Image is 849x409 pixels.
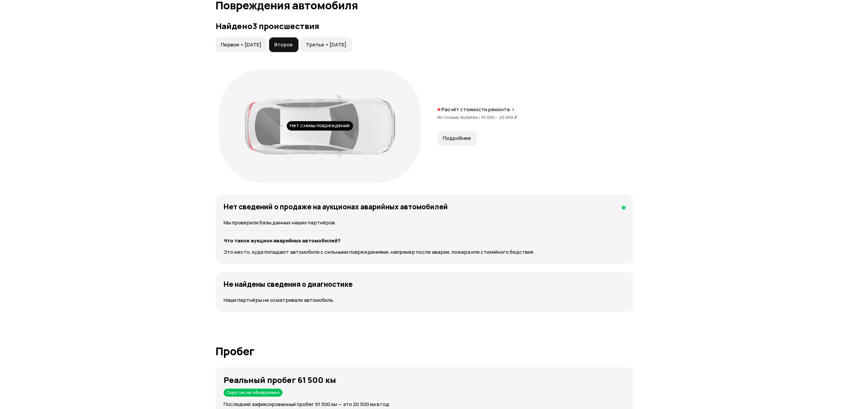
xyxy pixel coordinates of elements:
strong: Что такое аукцион аварийных автомобилей? [224,237,341,244]
h1: Пробег [216,345,633,357]
span: Третье • [DATE] [306,41,346,48]
span: Источник Audatex [438,114,481,120]
p: Это место, куда попадают автомобили с сильными повреждениями, например после аварии, пожара или с... [224,248,625,256]
span: Второе [274,41,293,48]
p: Расчёт стоимости ремонта [442,106,510,113]
span: Первое • [DATE] [221,41,261,48]
span: 10 000 – 20 000 ₽ [481,114,517,120]
div: Нет схемы повреждений [287,121,353,131]
span: Подробнее [443,135,471,142]
h3: Найдено 3 происшествия [216,21,633,31]
h4: Нет сведений о продаже на аукционах аварийных автомобилей [224,202,448,211]
span: • [478,114,481,120]
button: Первое • [DATE] [216,37,267,52]
button: Третье • [DATE] [300,37,352,52]
p: Мы проверили базы данных наших партнёров. [224,219,625,226]
h4: Не найдены сведения о диагностике [224,280,353,288]
p: Наши партнёры не осматривали автомобиль. [224,296,625,304]
p: Последний зафиксированный пробег 61 500 км — это 20 500 км в год. [224,401,633,408]
button: Подробнее [438,131,477,146]
button: Второе [269,37,298,52]
strong: Реальный пробег 61 500 км [224,374,336,385]
div: Скруток не обнаружено [224,389,282,397]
